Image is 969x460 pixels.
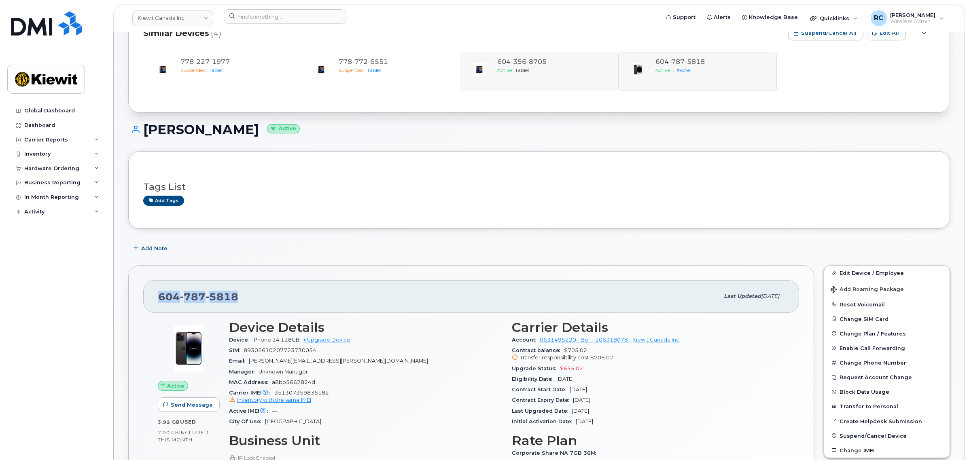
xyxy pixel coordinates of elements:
h3: Device Details [229,320,502,335]
span: Wireless Admin [890,18,935,25]
span: Email [229,358,249,364]
span: Suspend/Cancel Device [840,433,907,439]
button: Request Account Change [824,370,950,384]
button: Send Message [158,397,220,412]
a: 0531495220 - Bell - 106318078 - Kiewit Canada Inc [540,337,679,343]
span: Contract Expiry Date [512,397,573,403]
h3: Carrier Details [512,320,785,335]
span: City Of Use [229,418,265,424]
button: Transfer to Personal [824,399,950,414]
span: Eligibility Date [512,376,556,382]
span: [PERSON_NAME] [890,12,935,18]
span: RC [874,13,883,23]
span: [DATE] [570,386,587,392]
span: [PERSON_NAME][EMAIL_ADDRESS][PERSON_NAME][DOMAIN_NAME] [249,358,428,364]
span: Change Plan / Features [840,330,906,336]
span: Initial Activation Date [512,418,576,424]
span: 356 [511,58,526,65]
span: Enable Call Forwarding [840,345,905,351]
a: + Upgrade Device [303,337,350,343]
a: Inventory with the same IMEI [229,397,311,403]
span: Corporate Share NA 7GB 36M [512,450,600,456]
span: Active [167,382,184,390]
h3: Tags List [143,182,935,192]
h1: [PERSON_NAME] [128,122,950,137]
a: 7787726551SuspendedTablet [306,57,455,86]
span: Active [497,67,512,73]
button: Change Phone Number [824,355,950,370]
span: 7.00 GB [158,430,179,435]
a: Kiewit Canada Inc [132,10,213,26]
input: Find something... [224,9,346,24]
span: Alerts [714,13,731,21]
span: Unknown Manager [259,369,308,375]
span: 3.92 GB [158,419,180,425]
a: 6043568705ActiveTablet [465,57,613,86]
button: Edit All [867,26,906,40]
span: Last updated [724,293,761,299]
span: Contract balance [512,347,564,353]
span: Suspend/Cancel All [801,29,857,37]
span: SIM [229,347,244,353]
span: 8705 [526,58,547,65]
span: 351307359835182 [229,390,502,404]
a: Alerts [701,9,736,25]
span: Support [673,13,695,21]
span: 89302610207723730054 [244,347,316,353]
span: Transfer responsibility cost [520,354,589,361]
span: [GEOGRAPHIC_DATA] [265,418,321,424]
button: Reset Voicemail [824,297,950,312]
div: Quicklinks [804,10,863,26]
span: Tablet [515,67,530,73]
span: used [180,419,196,425]
img: image20231002-3703462-pkdcrn.jpeg [155,61,171,78]
h3: Business Unit [229,433,502,448]
span: [DATE] [556,376,574,382]
span: Suspended [180,67,206,73]
span: [DATE] [761,293,779,299]
span: — [272,408,277,414]
span: Account [512,337,540,343]
span: iPhone 14 128GB [252,337,300,343]
button: Block Data Usage [824,384,950,399]
img: image20231002-3703462-pkdcrn.jpeg [471,61,488,78]
a: Create Helpdesk Submission [824,414,950,428]
span: $655.02 [560,365,583,371]
span: Device [229,337,252,343]
span: Inventory with the same IMEI [237,397,311,403]
button: Suspend/Cancel Device [824,428,950,443]
span: MAC Address [229,379,272,385]
span: 604 [158,291,238,303]
span: $705.02 [512,347,785,362]
span: Knowledge Base [749,13,798,21]
span: Suspended [339,67,364,73]
a: 7782271977SuspendedTablet [148,57,297,86]
button: Change IMEI [824,443,950,458]
h3: Rate Plan [512,433,785,448]
span: Edit All [880,29,899,37]
span: Carrier IMEI [229,390,274,396]
img: image20231002-3703462-1u43ywx.jpeg [313,61,329,78]
span: [DATE] [576,418,593,424]
span: Quicklinks [820,15,849,21]
a: Add tags [143,196,184,206]
span: Send Message [171,401,213,409]
button: Change Plan / Features [824,326,950,341]
span: 5818 [206,291,238,303]
span: 227 [194,58,210,65]
small: Active [267,124,300,133]
span: 778 [180,58,230,65]
span: Add Note [141,245,168,252]
img: image20231002-3703462-njx0qo.jpeg [164,324,213,373]
span: Similar Devices [143,27,209,39]
span: [DATE] [572,408,589,414]
span: Last Upgraded Date [512,408,572,414]
a: Support [660,9,701,25]
button: Suspend/Cancel All [788,26,863,40]
span: Tablet [367,67,382,73]
a: Knowledge Base [736,9,804,25]
span: Manager [229,369,259,375]
span: (4) [211,27,221,39]
span: Contract Start Date [512,386,570,392]
span: 787 [180,291,206,303]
